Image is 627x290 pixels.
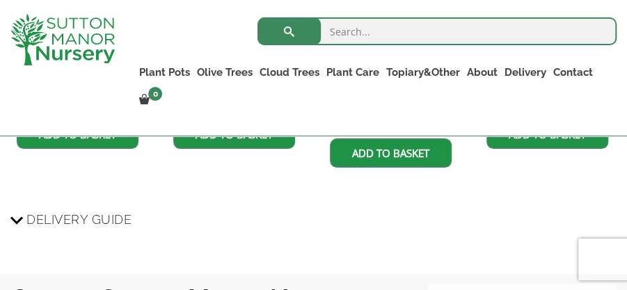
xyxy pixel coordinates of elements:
[383,63,463,82] a: Topiary&Other
[26,207,132,232] span: Delivery Guide
[323,63,383,82] a: Plant Care
[550,63,596,82] a: Contact
[256,63,323,82] a: Cloud Trees
[10,14,115,65] img: logo
[463,63,501,82] a: About
[193,63,256,82] a: Olive Trees
[501,63,550,82] a: Delivery
[136,63,193,82] a: Plant Pots
[257,17,617,45] input: Search...
[330,138,452,168] a: Add to basket: “The Tuscany Fruit Pot 50 Colour Granite White”
[148,87,162,101] span: 0
[136,90,166,110] a: 0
